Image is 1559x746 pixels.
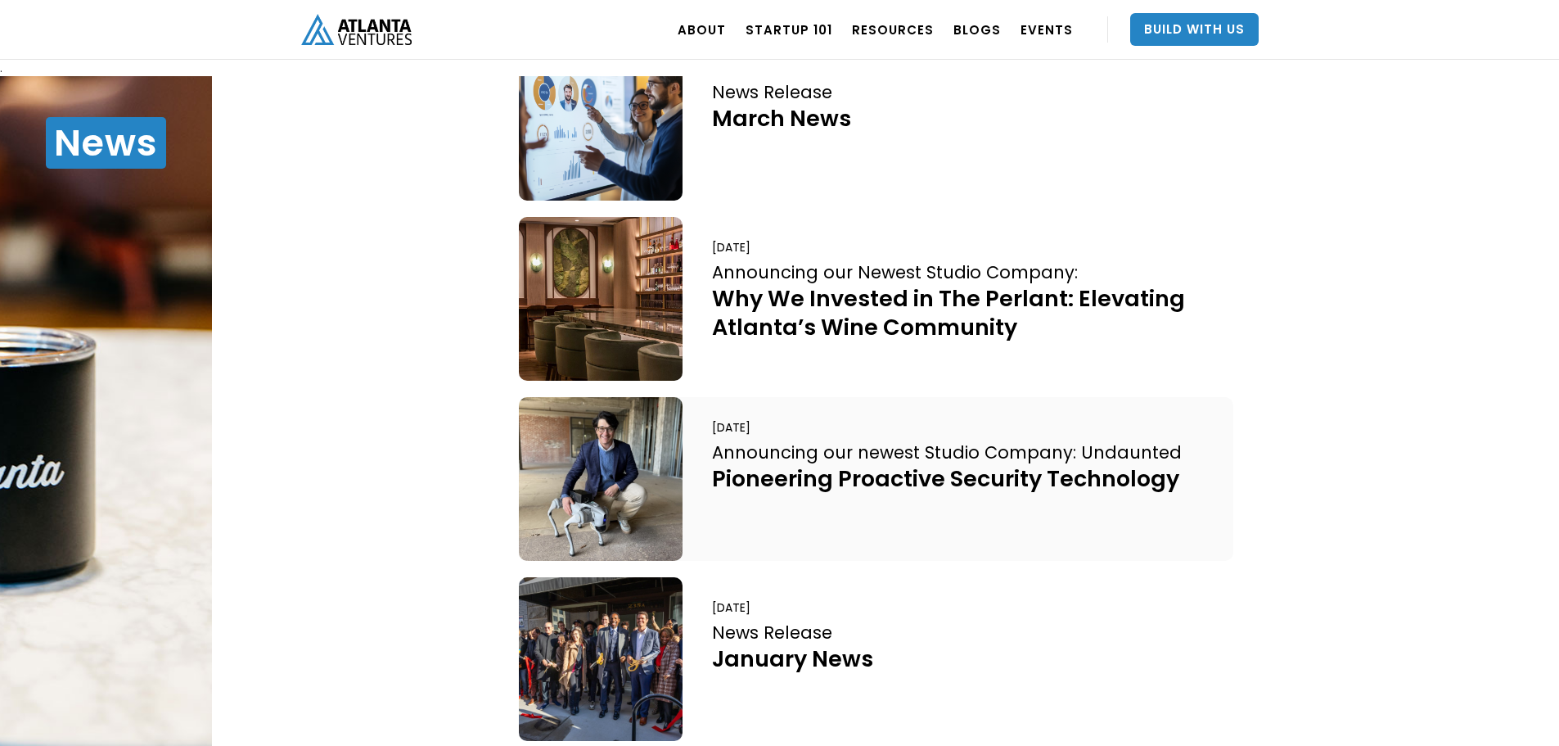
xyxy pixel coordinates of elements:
a: [DATE]Announcing our Newest Studio Company:Why We Invested in The Perlant: Elevating Atlanta’s Wi... [519,217,1233,381]
a: Startup 101 [746,7,832,52]
div: [DATE] [712,239,750,255]
div: Announcing our Newest Studio Company: [712,261,1217,283]
a: EVENTS [1021,7,1073,52]
a: [DATE]News ReleaseJanuary News [519,577,1233,741]
div: [DATE] [712,599,750,616]
div: Pioneering Proactive Security Technology [712,464,1182,493]
div: January News [712,644,873,673]
a: ABOUT [678,7,726,52]
a: Build With Us [1130,13,1259,46]
a: News ReleaseMarch News [519,37,1233,201]
div: [DATE] [712,419,750,436]
div: Why We Invested in The Perlant: Elevating Atlanta’s Wine Community [712,284,1217,341]
div: Announcing our newest Studio Company: Undaunted [712,441,1182,463]
a: RESOURCES [852,7,934,52]
div: News Release [712,81,851,103]
h1: News [46,117,166,169]
div: March News [712,104,851,133]
a: BLOGS [953,7,1001,52]
a: [DATE]Announcing our newest Studio Company: UndauntedPioneering Proactive Security Technology [519,397,1233,561]
div: News Release [712,622,873,644]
